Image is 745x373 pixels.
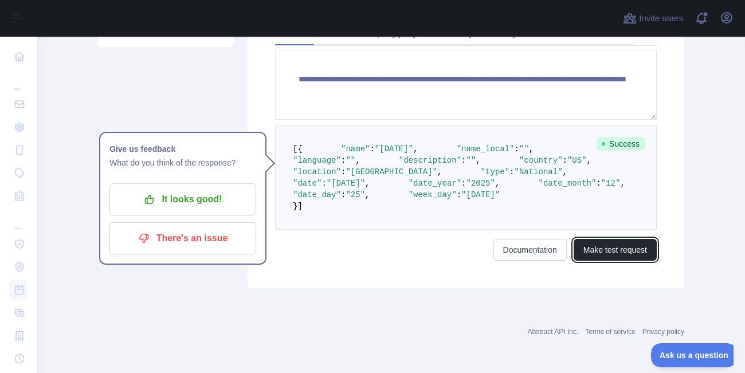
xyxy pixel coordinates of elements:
span: { [297,144,302,154]
span: , [563,167,567,176]
span: } [293,202,297,211]
span: , [587,156,591,165]
span: "[DATE]" [375,144,413,154]
span: [ [293,144,297,154]
span: "date_month" [539,179,597,188]
span: "language" [293,156,341,165]
span: , [355,156,360,165]
span: : [457,190,461,199]
span: : [509,167,514,176]
span: Success [597,137,645,151]
span: : [370,144,374,154]
h1: Give us feedback [109,142,256,156]
span: : [563,156,567,165]
span: : [461,179,466,188]
span: : [461,156,466,165]
span: , [365,179,370,188]
p: What do you think of the response? [109,156,256,170]
span: , [620,179,625,188]
span: "25" [346,190,365,199]
span: "[GEOGRAPHIC_DATA]" [346,167,437,176]
div: ... [9,69,28,92]
a: Abstract API Inc. [528,328,579,336]
span: : [515,144,519,154]
span: , [529,144,534,154]
span: "name" [341,144,370,154]
iframe: Toggle Customer Support [651,343,734,367]
span: "National" [515,167,563,176]
span: "description" [399,156,461,165]
span: "[DATE]" [461,190,500,199]
span: : [341,167,346,176]
button: Make test request [574,239,657,261]
span: "" [346,156,355,165]
span: "date_year" [409,179,461,188]
button: Invite users [621,9,685,28]
span: : [341,190,346,199]
span: , [365,190,370,199]
span: "" [466,156,476,165]
span: "type" [481,167,509,176]
span: , [476,156,480,165]
div: ... [9,209,28,231]
span: , [495,179,500,188]
span: Invite users [639,12,683,25]
span: : [596,179,601,188]
span: ] [297,202,302,211]
span: "country" [519,156,563,165]
span: "name_local" [457,144,515,154]
span: "US" [567,156,587,165]
span: "[DATE]" [327,179,365,188]
a: Privacy policy [642,328,684,336]
span: "2025" [466,179,495,188]
span: "" [519,144,529,154]
span: "date_day" [293,190,341,199]
a: Documentation [493,239,567,261]
span: "date" [293,179,321,188]
a: Terms of service [585,328,635,336]
span: "12" [601,179,621,188]
span: "week_day" [409,190,457,199]
span: , [413,144,418,154]
span: : [341,156,346,165]
span: : [321,179,326,188]
span: , [437,167,442,176]
span: "location" [293,167,341,176]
